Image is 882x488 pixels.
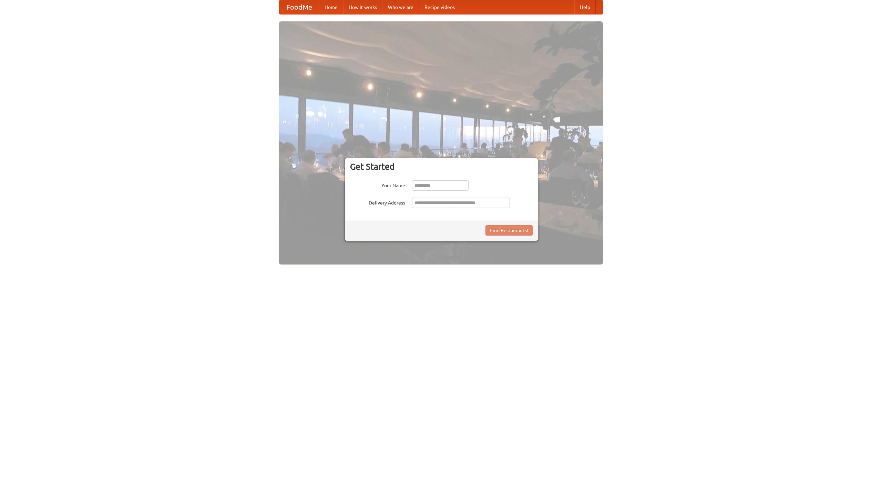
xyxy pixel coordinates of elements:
button: Find Restaurants! [485,225,533,236]
label: Your Name [350,180,405,189]
a: FoodMe [279,0,319,14]
a: How it works [343,0,382,14]
a: Recipe videos [419,0,460,14]
label: Delivery Address [350,198,405,206]
a: Who we are [382,0,419,14]
h3: Get Started [350,161,533,172]
a: Home [319,0,343,14]
a: Help [574,0,596,14]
